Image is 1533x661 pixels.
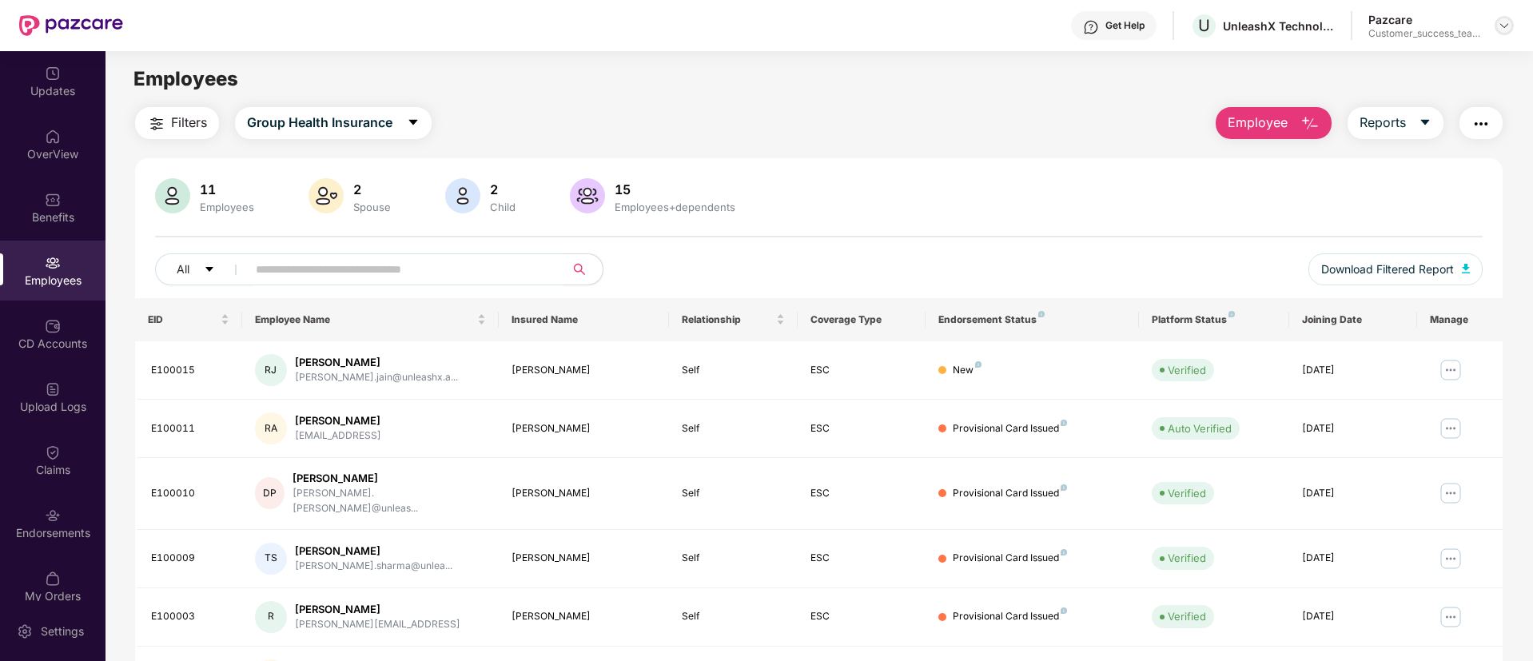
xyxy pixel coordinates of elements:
div: ESC [810,363,913,378]
span: All [177,261,189,278]
img: manageButton [1438,416,1463,441]
img: svg+xml;base64,PHN2ZyBpZD0iQ0RfQWNjb3VudHMiIGRhdGEtbmFtZT0iQ0QgQWNjb3VudHMiIHhtbG5zPSJodHRwOi8vd3... [45,318,61,334]
img: svg+xml;base64,PHN2ZyB4bWxucz0iaHR0cDovL3d3dy53My5vcmcvMjAwMC9zdmciIHhtbG5zOnhsaW5rPSJodHRwOi8vd3... [1462,264,1470,273]
div: Customer_success_team_lead [1368,27,1480,40]
img: svg+xml;base64,PHN2ZyB4bWxucz0iaHR0cDovL3d3dy53My5vcmcvMjAwMC9zdmciIHhtbG5zOnhsaW5rPSJodHRwOi8vd3... [445,178,480,213]
img: svg+xml;base64,PHN2ZyBpZD0iTXlfT3JkZXJzIiBkYXRhLW5hbWU9Ik15IE9yZGVycyIgeG1sbnM9Imh0dHA6Ly93d3cudz... [45,571,61,587]
img: svg+xml;base64,PHN2ZyB4bWxucz0iaHR0cDovL3d3dy53My5vcmcvMjAwMC9zdmciIHdpZHRoPSI4IiBoZWlnaHQ9IjgiIH... [1061,549,1067,555]
div: E100003 [151,609,229,624]
button: Group Health Insurancecaret-down [235,107,432,139]
span: Filters [171,113,207,133]
div: E100010 [151,486,229,501]
div: Endorsement Status [938,313,1126,326]
div: Settings [36,623,89,639]
div: [DATE] [1302,486,1404,501]
img: svg+xml;base64,PHN2ZyBpZD0iSGVscC0zMngzMiIgeG1sbnM9Imh0dHA6Ly93d3cudzMub3JnLzIwMDAvc3ZnIiB3aWR0aD... [1083,19,1099,35]
div: New [953,363,982,378]
span: Group Health Insurance [247,113,392,133]
div: [PERSON_NAME] [295,413,381,428]
div: UnleashX Technologies Private Limited [1223,18,1335,34]
div: Self [682,551,784,566]
img: svg+xml;base64,PHN2ZyBpZD0iRW5kb3JzZW1lbnRzIiB4bWxucz0iaHR0cDovL3d3dy53My5vcmcvMjAwMC9zdmciIHdpZH... [45,508,61,524]
span: Employees [133,67,238,90]
div: [PERSON_NAME] [512,551,657,566]
img: svg+xml;base64,PHN2ZyB4bWxucz0iaHR0cDovL3d3dy53My5vcmcvMjAwMC9zdmciIHhtbG5zOnhsaW5rPSJodHRwOi8vd3... [155,178,190,213]
div: Provisional Card Issued [953,551,1067,566]
div: E100015 [151,363,229,378]
div: [EMAIL_ADDRESS] [295,428,381,444]
button: search [563,253,603,285]
div: 15 [611,181,739,197]
div: Platform Status [1152,313,1276,326]
img: svg+xml;base64,PHN2ZyB4bWxucz0iaHR0cDovL3d3dy53My5vcmcvMjAwMC9zdmciIHdpZHRoPSI4IiBoZWlnaHQ9IjgiIH... [1061,484,1067,491]
img: svg+xml;base64,PHN2ZyB4bWxucz0iaHR0cDovL3d3dy53My5vcmcvMjAwMC9zdmciIHdpZHRoPSI4IiBoZWlnaHQ9IjgiIH... [1061,607,1067,614]
div: Employees+dependents [611,201,739,213]
button: Download Filtered Report [1308,253,1483,285]
div: RA [255,412,287,444]
img: svg+xml;base64,PHN2ZyBpZD0iRW1wbG95ZWVzIiB4bWxucz0iaHR0cDovL3d3dy53My5vcmcvMjAwMC9zdmciIHdpZHRoPS... [45,255,61,271]
div: [PERSON_NAME] [512,486,657,501]
div: Auto Verified [1168,420,1232,436]
div: Provisional Card Issued [953,421,1067,436]
div: [DATE] [1302,551,1404,566]
span: Employee Name [255,313,474,326]
img: svg+xml;base64,PHN2ZyBpZD0iVXBkYXRlZCIgeG1sbnM9Imh0dHA6Ly93d3cudzMub3JnLzIwMDAvc3ZnIiB3aWR0aD0iMj... [45,66,61,82]
span: Relationship [682,313,772,326]
div: [PERSON_NAME] [512,363,657,378]
img: manageButton [1438,480,1463,506]
div: [DATE] [1302,363,1404,378]
div: Pazcare [1368,12,1480,27]
img: svg+xml;base64,PHN2ZyBpZD0iQmVuZWZpdHMiIHhtbG5zPSJodHRwOi8vd3d3LnczLm9yZy8yMDAwL3N2ZyIgd2lkdGg9Ij... [45,192,61,208]
div: [PERSON_NAME] [293,471,485,486]
span: Reports [1360,113,1406,133]
div: Self [682,609,784,624]
div: 2 [350,181,394,197]
th: EID [135,298,242,341]
div: Verified [1168,608,1206,624]
img: svg+xml;base64,PHN2ZyB4bWxucz0iaHR0cDovL3d3dy53My5vcmcvMjAwMC9zdmciIHdpZHRoPSIyNCIgaGVpZ2h0PSIyNC... [1471,114,1491,133]
div: [DATE] [1302,421,1404,436]
img: svg+xml;base64,PHN2ZyB4bWxucz0iaHR0cDovL3d3dy53My5vcmcvMjAwMC9zdmciIHhtbG5zOnhsaW5rPSJodHRwOi8vd3... [309,178,344,213]
img: svg+xml;base64,PHN2ZyB4bWxucz0iaHR0cDovL3d3dy53My5vcmcvMjAwMC9zdmciIHdpZHRoPSI4IiBoZWlnaHQ9IjgiIH... [975,361,982,368]
div: Provisional Card Issued [953,609,1067,624]
span: search [563,263,595,276]
div: [PERSON_NAME] [512,609,657,624]
th: Insured Name [499,298,670,341]
div: RJ [255,354,287,386]
span: caret-down [1419,116,1431,130]
div: Verified [1168,362,1206,378]
img: svg+xml;base64,PHN2ZyBpZD0iVXBsb2FkX0xvZ3MiIGRhdGEtbmFtZT0iVXBsb2FkIExvZ3MiIHhtbG5zPSJodHRwOi8vd3... [45,381,61,397]
div: E100011 [151,421,229,436]
div: [PERSON_NAME][EMAIL_ADDRESS] [295,617,460,632]
div: [PERSON_NAME] [295,355,458,370]
div: Child [487,201,519,213]
div: [DATE] [1302,609,1404,624]
div: [PERSON_NAME] [512,421,657,436]
img: manageButton [1438,357,1463,383]
div: ESC [810,551,913,566]
button: Employee [1216,107,1332,139]
img: New Pazcare Logo [19,15,123,36]
div: Verified [1168,550,1206,566]
img: svg+xml;base64,PHN2ZyBpZD0iU2V0dGluZy0yMHgyMCIgeG1sbnM9Imh0dHA6Ly93d3cudzMub3JnLzIwMDAvc3ZnIiB3aW... [17,623,33,639]
span: Employee [1228,113,1288,133]
img: svg+xml;base64,PHN2ZyB4bWxucz0iaHR0cDovL3d3dy53My5vcmcvMjAwMC9zdmciIHhtbG5zOnhsaW5rPSJodHRwOi8vd3... [1300,114,1320,133]
div: [PERSON_NAME].jain@unleashx.a... [295,370,458,385]
div: TS [255,543,287,575]
div: R [255,601,287,633]
button: Filters [135,107,219,139]
div: DP [255,477,285,509]
img: svg+xml;base64,PHN2ZyB4bWxucz0iaHR0cDovL3d3dy53My5vcmcvMjAwMC9zdmciIHhtbG5zOnhsaW5rPSJodHRwOi8vd3... [570,178,605,213]
div: ESC [810,421,913,436]
div: Get Help [1105,19,1145,32]
span: U [1198,16,1210,35]
div: Verified [1168,485,1206,501]
div: E100009 [151,551,229,566]
th: Relationship [669,298,797,341]
img: svg+xml;base64,PHN2ZyB4bWxucz0iaHR0cDovL3d3dy53My5vcmcvMjAwMC9zdmciIHdpZHRoPSI4IiBoZWlnaHQ9IjgiIH... [1061,420,1067,426]
th: Employee Name [242,298,499,341]
div: [PERSON_NAME] [295,602,460,617]
img: svg+xml;base64,PHN2ZyBpZD0iQ2xhaW0iIHhtbG5zPSJodHRwOi8vd3d3LnczLm9yZy8yMDAwL3N2ZyIgd2lkdGg9IjIwIi... [45,444,61,460]
span: Download Filtered Report [1321,261,1454,278]
div: Provisional Card Issued [953,486,1067,501]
